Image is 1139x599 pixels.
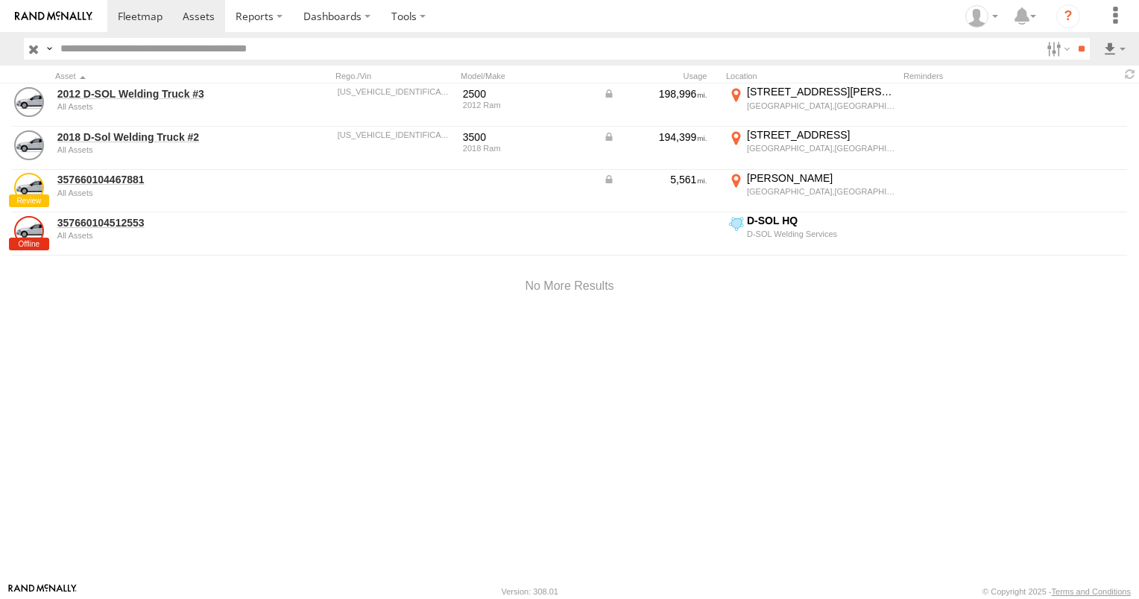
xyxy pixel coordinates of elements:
div: Data from Vehicle CANbus [603,173,707,186]
div: David Solis [960,5,1003,28]
div: undefined [57,231,262,240]
div: Version: 308.01 [502,587,558,596]
div: Reminders [903,71,1018,81]
a: 357660104467881 [57,173,262,186]
a: View Asset Details [14,87,44,117]
label: Export results as... [1102,38,1127,60]
div: 3C6UD5DL2CG308480 [338,87,452,96]
div: Data from Vehicle CANbus [603,130,707,144]
div: 2018 Ram [463,144,593,153]
img: rand-logo.svg [15,11,92,22]
div: 3C63R3ALXJG201244 [338,130,452,139]
div: D-SOL HQ [747,214,895,227]
div: 2500 [463,87,593,101]
label: Click to View Current Location [726,128,897,168]
label: Click to View Current Location [726,171,897,212]
label: Search Filter Options [1041,38,1073,60]
span: Refresh [1121,67,1139,81]
a: 2012 D-SOL Welding Truck #3 [57,87,262,101]
a: 2018 D-Sol Welding Truck #2 [57,130,262,144]
div: undefined [57,145,262,154]
a: 357660104512553 [57,216,262,229]
div: Rego./Vin [335,71,455,81]
div: [PERSON_NAME] [747,171,895,185]
label: Search Query [43,38,55,60]
a: View Asset Details [14,216,44,246]
div: Click to Sort [55,71,264,81]
div: D-SOL Welding Services [747,229,895,239]
i: ? [1056,4,1080,28]
div: Model/Make [461,71,595,81]
div: [GEOGRAPHIC_DATA],[GEOGRAPHIC_DATA] [747,186,895,197]
div: undefined [57,102,262,111]
div: [STREET_ADDRESS][PERSON_NAME] [747,85,895,98]
div: © Copyright 2025 - [982,587,1131,596]
label: Click to View Current Location [726,214,897,254]
a: View Asset Details [14,173,44,203]
div: [STREET_ADDRESS] [747,128,895,142]
div: Data from Vehicle CANbus [603,87,707,101]
div: [GEOGRAPHIC_DATA],[GEOGRAPHIC_DATA] [747,143,895,153]
label: Click to View Current Location [726,85,897,125]
div: 3500 [463,130,593,144]
a: View Asset Details [14,130,44,160]
div: undefined [57,188,262,197]
div: [GEOGRAPHIC_DATA],[GEOGRAPHIC_DATA] [747,101,895,111]
a: Terms and Conditions [1052,587,1131,596]
a: Visit our Website [8,584,77,599]
div: 2012 Ram [463,101,593,110]
div: Usage [601,71,720,81]
div: Location [726,71,897,81]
